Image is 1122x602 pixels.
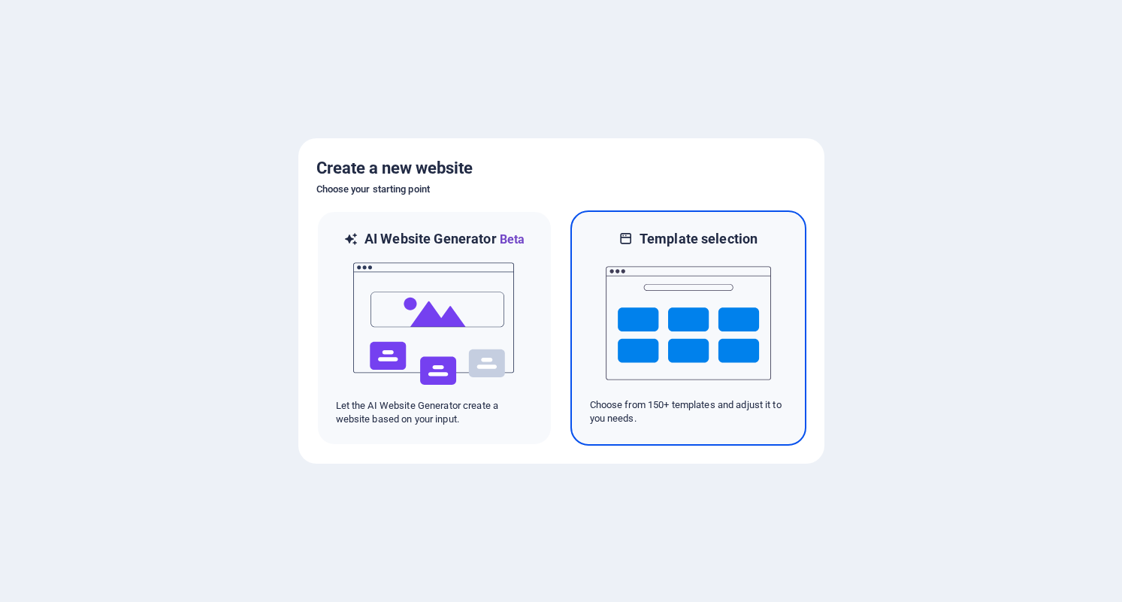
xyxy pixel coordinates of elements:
[316,210,552,446] div: AI Website GeneratorBetaaiLet the AI Website Generator create a website based on your input.
[352,249,517,399] img: ai
[364,230,525,249] h6: AI Website Generator
[316,180,806,198] h6: Choose your starting point
[570,210,806,446] div: Template selectionChoose from 150+ templates and adjust it to you needs.
[640,230,758,248] h6: Template selection
[590,398,787,425] p: Choose from 150+ templates and adjust it to you needs.
[497,232,525,247] span: Beta
[316,156,806,180] h5: Create a new website
[336,399,533,426] p: Let the AI Website Generator create a website based on your input.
